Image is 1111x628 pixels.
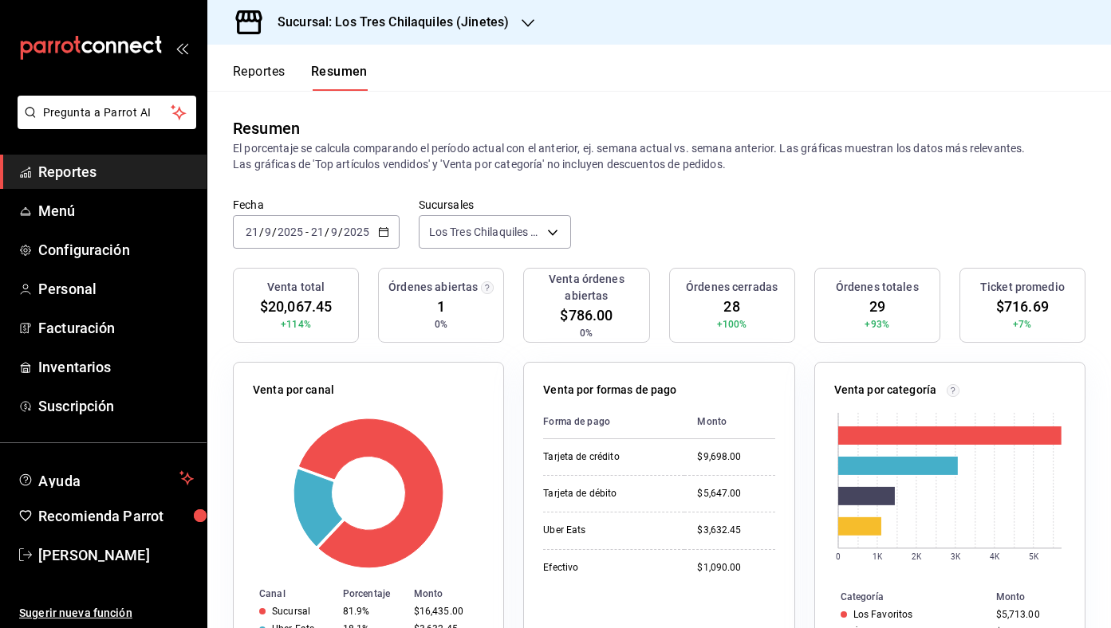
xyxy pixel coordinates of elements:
[38,317,194,339] span: Facturación
[310,226,325,238] input: --
[19,605,194,622] span: Sugerir nueva función
[543,405,684,439] th: Forma de pago
[18,96,196,129] button: Pregunta a Parrot AI
[234,585,337,602] th: Canal
[951,552,961,561] text: 3K
[697,524,774,537] div: $3,632.45
[305,226,309,238] span: -
[281,317,311,332] span: +114%
[980,279,1065,296] h3: Ticket promedio
[996,296,1049,317] span: $716.69
[560,304,613,326] span: $786.00
[38,395,194,417] span: Suscripción
[272,226,277,238] span: /
[580,326,593,340] span: 0%
[684,405,774,439] th: Monto
[330,226,338,238] input: --
[697,450,774,464] div: $9,698.00
[834,382,937,398] p: Venta por categoría
[414,606,479,617] div: $16,435.00
[264,226,272,238] input: --
[1013,317,1031,332] span: +7%
[311,64,368,91] button: Resumen
[343,606,401,617] div: 81.9%
[543,561,672,575] div: Efectivo
[38,544,194,566] span: [PERSON_NAME]
[38,469,173,488] span: Ayuda
[38,200,194,222] span: Menú
[38,356,194,378] span: Inventarios
[836,552,841,561] text: 0
[836,279,919,296] h3: Órdenes totales
[853,609,913,620] div: Los Favoritos
[233,140,1085,172] p: El porcentaje se calcula comparando el período actual con el anterior, ej. semana actual vs. sema...
[990,588,1085,606] th: Monto
[429,224,542,240] span: Los Tres Chilaquiles (Jinetes)
[996,609,1059,620] div: $5,713.00
[265,13,509,32] h3: Sucursal: Los Tres Chilaquiles (Jinetes)
[388,279,478,296] h3: Órdenes abiertas
[175,41,188,54] button: open_drawer_menu
[869,296,885,317] span: 29
[435,317,447,332] span: 0%
[343,226,370,238] input: ----
[43,104,171,121] span: Pregunta a Parrot AI
[717,317,747,332] span: +100%
[267,279,325,296] h3: Venta total
[419,199,571,210] label: Sucursales
[697,487,774,500] div: $5,647.00
[990,552,1000,561] text: 4K
[338,226,343,238] span: /
[912,552,922,561] text: 2K
[11,116,196,132] a: Pregunta a Parrot AI
[543,450,672,464] div: Tarjeta de crédito
[253,382,334,398] p: Venta por canal
[259,226,264,238] span: /
[272,606,310,617] div: Sucursal
[437,296,445,317] span: 1
[38,278,194,300] span: Personal
[260,296,332,317] span: $20,067.45
[543,487,672,500] div: Tarjeta de débito
[245,226,259,238] input: --
[38,239,194,261] span: Configuración
[38,161,194,183] span: Reportes
[277,226,304,238] input: ----
[865,317,889,332] span: +93%
[543,382,676,398] p: Venta por formas de pago
[815,588,990,606] th: Categoría
[233,199,400,210] label: Fecha
[543,524,672,537] div: Uber Eats
[686,279,778,296] h3: Órdenes cerradas
[697,561,774,575] div: $1,090.00
[233,64,368,91] div: navigation tabs
[233,116,300,140] div: Resumen
[408,585,504,602] th: Monto
[325,226,329,238] span: /
[723,296,739,317] span: 28
[38,505,194,527] span: Recomienda Parrot
[1029,552,1039,561] text: 5K
[233,64,286,91] button: Reportes
[530,271,642,304] h3: Venta órdenes abiertas
[337,585,408,602] th: Porcentaje
[873,552,883,561] text: 1K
